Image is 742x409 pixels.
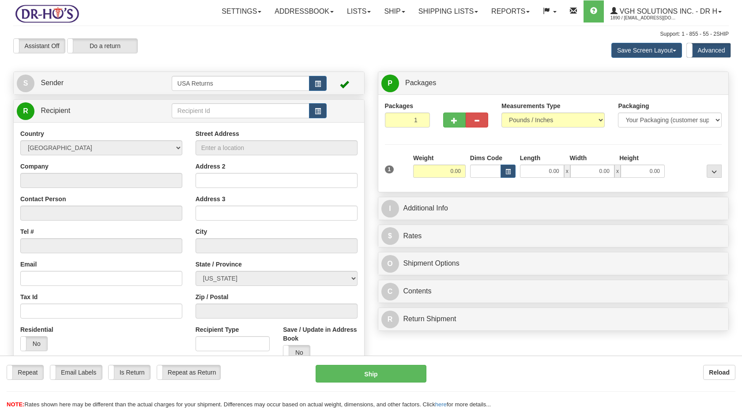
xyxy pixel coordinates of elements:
[196,260,242,269] label: State / Province
[381,75,399,92] span: P
[470,154,502,162] label: Dims Code
[385,165,394,173] span: 1
[703,365,735,380] button: Reload
[412,0,485,23] a: Shipping lists
[722,159,741,249] iframe: chat widget
[381,200,399,218] span: I
[381,74,726,92] a: P Packages
[68,39,137,53] label: Do a return
[13,30,729,38] div: Support: 1 - 855 - 55 - 2SHIP
[20,260,37,269] label: Email
[381,310,726,328] a: RReturn Shipment
[17,74,172,92] a: S Sender
[283,325,357,343] label: Save / Update in Address Book
[569,154,587,162] label: Width
[520,154,541,162] label: Length
[381,255,726,273] a: OShipment Options
[610,14,677,23] span: 1890 / [EMAIL_ADDRESS][DOMAIN_NAME]
[196,325,239,334] label: Recipient Type
[7,365,43,379] label: Repeat
[377,0,411,23] a: Ship
[14,39,65,53] label: Assistant Off
[13,2,81,25] img: logo1890.jpg
[564,165,570,178] span: x
[381,311,399,328] span: R
[172,76,309,91] input: Sender Id
[41,79,64,86] span: Sender
[381,199,726,218] a: IAdditional Info
[381,255,399,273] span: O
[385,101,414,110] label: Packages
[7,401,24,408] span: NOTE:
[268,0,340,23] a: Addressbook
[20,162,49,171] label: Company
[381,227,726,245] a: $Rates
[109,365,150,379] label: Is Return
[340,0,377,23] a: Lists
[215,0,268,23] a: Settings
[196,293,229,301] label: Zip / Postal
[50,365,102,379] label: Email Labels
[196,140,358,155] input: Enter a location
[41,107,70,114] span: Recipient
[157,365,220,379] label: Repeat as Return
[611,43,682,58] button: Save Screen Layout
[20,129,44,138] label: Country
[435,401,447,408] a: here
[604,0,728,23] a: VGH Solutions Inc. - Dr H 1890 / [EMAIL_ADDRESS][DOMAIN_NAME]
[196,129,239,138] label: Street Address
[316,365,426,383] button: Ship
[485,0,536,23] a: Reports
[17,102,154,120] a: R Recipient
[619,154,639,162] label: Height
[618,8,717,15] span: VGH Solutions Inc. - Dr H
[381,227,399,245] span: $
[381,283,399,300] span: C
[687,43,731,57] label: Advanced
[413,154,433,162] label: Weight
[196,195,226,203] label: Address 3
[381,282,726,300] a: CContents
[196,162,226,171] label: Address 2
[172,103,309,118] input: Recipient Id
[17,102,34,120] span: R
[20,325,53,334] label: Residential
[405,79,436,86] span: Packages
[20,195,66,203] label: Contact Person
[707,165,722,178] div: ...
[501,101,561,110] label: Measurements Type
[20,227,34,236] label: Tel #
[17,75,34,92] span: S
[21,337,47,351] label: No
[20,293,38,301] label: Tax Id
[283,345,310,360] label: No
[709,369,730,376] b: Reload
[614,165,621,178] span: x
[196,227,207,236] label: City
[618,101,649,110] label: Packaging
